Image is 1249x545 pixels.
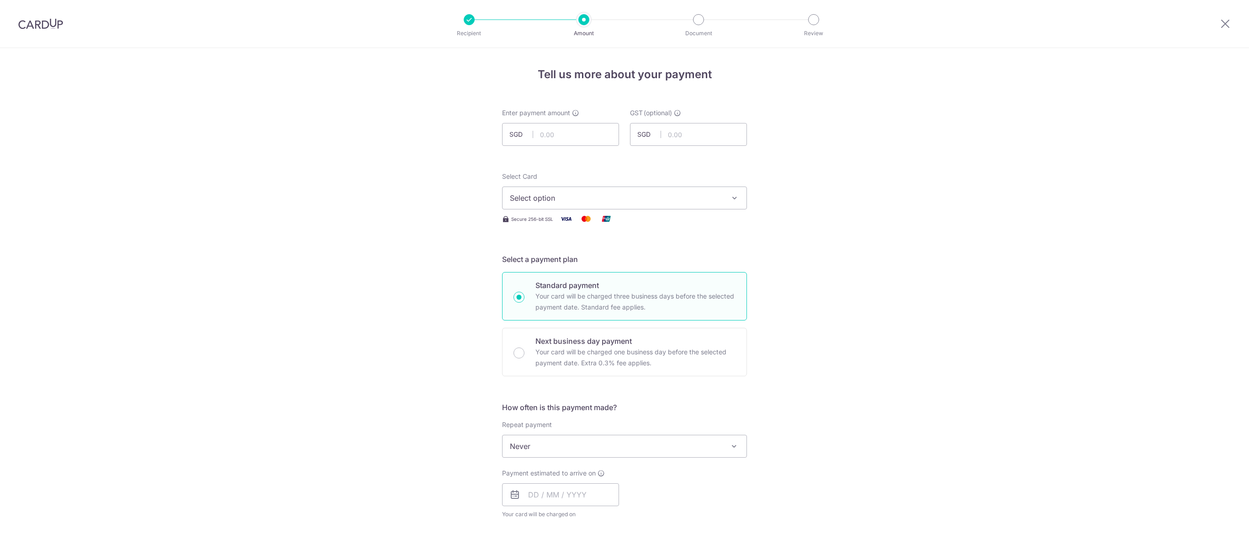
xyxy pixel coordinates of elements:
img: Visa [557,213,575,224]
span: SGD [509,130,533,139]
p: Your card will be charged three business days before the selected payment date. Standard fee appl... [535,291,736,313]
h5: How often is this payment made? [502,402,747,413]
span: Never [502,435,747,458]
input: 0.00 [630,123,747,146]
span: (optional) [644,108,672,118]
span: Select option [510,192,723,203]
h4: Tell us more about your payment [502,66,747,83]
img: Union Pay [597,213,615,224]
p: Document [665,29,732,38]
p: Review [780,29,847,38]
span: translation missing: en.payables.payment_networks.credit_card.summary.labels.select_card [502,172,537,180]
label: Repeat payment [502,420,552,429]
h5: Select a payment plan [502,254,747,265]
span: Your card will be charged on [502,510,619,519]
p: Standard payment [535,280,736,291]
input: DD / MM / YYYY [502,483,619,506]
input: 0.00 [502,123,619,146]
span: Payment estimated to arrive on [502,469,596,478]
p: Next business day payment [535,336,736,347]
img: CardUp [18,18,63,29]
p: Recipient [435,29,503,38]
span: Secure 256-bit SSL [511,215,553,223]
p: Your card will be charged one business day before the selected payment date. Extra 0.3% fee applies. [535,347,736,369]
span: Enter payment amount [502,108,570,118]
button: Select option [502,187,747,209]
img: Mastercard [577,213,595,224]
span: Never [503,435,746,457]
span: SGD [637,130,661,139]
p: Amount [550,29,618,38]
span: GST [630,108,643,118]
